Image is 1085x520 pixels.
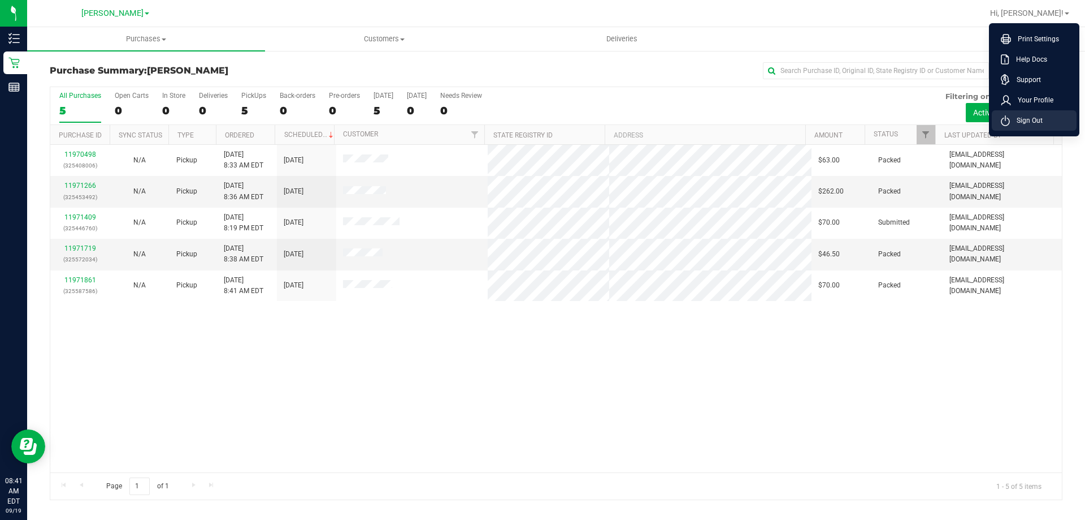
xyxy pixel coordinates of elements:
[878,217,910,228] span: Submitted
[949,275,1055,296] span: [EMAIL_ADDRESS][DOMAIN_NAME]
[176,155,197,166] span: Pickup
[917,125,935,144] a: Filter
[343,130,378,138] a: Customer
[115,92,149,100] div: Open Carts
[949,149,1055,171] span: [EMAIL_ADDRESS][DOMAIN_NAME]
[199,92,228,100] div: Deliveries
[133,249,146,260] button: N/A
[224,275,263,296] span: [DATE] 8:41 AM EDT
[162,104,185,117] div: 0
[97,478,178,495] span: Page of 1
[949,181,1055,202] span: [EMAIL_ADDRESS][DOMAIN_NAME]
[57,223,103,234] p: (325446760)
[59,131,102,139] a: Purchase ID
[133,218,146,226] span: Not Applicable
[224,181,263,202] span: [DATE] 8:36 AM EDT
[1011,94,1053,106] span: Your Profile
[129,478,150,495] input: 1
[878,155,901,166] span: Packed
[878,280,901,291] span: Packed
[818,155,840,166] span: $63.00
[407,104,427,117] div: 0
[57,286,103,296] p: (325587586)
[133,217,146,228] button: N/A
[949,243,1055,265] span: [EMAIL_ADDRESS][DOMAIN_NAME]
[987,478,1051,495] span: 1 - 5 of 5 items
[944,131,1001,139] a: Last Updated By
[265,27,503,51] a: Customers
[284,280,303,291] span: [DATE]
[224,149,263,171] span: [DATE] 8:33 AM EDT
[329,92,360,100] div: Pre-orders
[57,254,103,265] p: (325572034)
[5,506,22,515] p: 09/19
[64,213,96,221] a: 11971409
[266,34,502,44] span: Customers
[176,280,197,291] span: Pickup
[280,92,315,100] div: Back-orders
[591,34,653,44] span: Deliveries
[1001,74,1072,85] a: Support
[407,92,427,100] div: [DATE]
[241,104,266,117] div: 5
[11,429,45,463] iframe: Resource center
[119,131,162,139] a: Sync Status
[284,249,303,260] span: [DATE]
[224,212,263,234] span: [DATE] 8:19 PM EDT
[8,81,20,93] inline-svg: Reports
[284,131,336,139] a: Scheduled
[374,104,393,117] div: 5
[1011,33,1059,45] span: Print Settings
[503,27,741,51] a: Deliveries
[57,160,103,171] p: (325408006)
[224,243,263,265] span: [DATE] 8:38 AM EDT
[27,27,265,51] a: Purchases
[878,186,901,197] span: Packed
[176,217,197,228] span: Pickup
[5,476,22,506] p: 08:41 AM EDT
[990,8,1064,18] span: Hi, [PERSON_NAME]!
[284,186,303,197] span: [DATE]
[162,92,185,100] div: In Store
[64,151,96,158] a: 11970498
[57,192,103,203] p: (325453492)
[64,182,96,190] a: 11971266
[466,125,484,144] a: Filter
[440,104,482,117] div: 0
[59,92,101,100] div: All Purchases
[814,131,843,139] a: Amount
[329,104,360,117] div: 0
[176,186,197,197] span: Pickup
[966,103,1018,122] button: Active only
[284,217,303,228] span: [DATE]
[133,281,146,289] span: Not Applicable
[147,65,228,76] span: [PERSON_NAME]
[133,156,146,164] span: Not Applicable
[50,66,387,76] h3: Purchase Summary:
[8,33,20,44] inline-svg: Inventory
[992,110,1077,131] li: Sign Out
[133,155,146,166] button: N/A
[225,131,254,139] a: Ordered
[818,217,840,228] span: $70.00
[949,212,1055,234] span: [EMAIL_ADDRESS][DOMAIN_NAME]
[1010,74,1041,85] span: Support
[133,186,146,197] button: N/A
[874,130,898,138] a: Status
[199,104,228,117] div: 0
[177,131,194,139] a: Type
[1009,54,1047,65] span: Help Docs
[27,34,265,44] span: Purchases
[59,104,101,117] div: 5
[818,280,840,291] span: $70.00
[493,131,553,139] a: State Registry ID
[605,125,805,145] th: Address
[176,249,197,260] span: Pickup
[133,187,146,195] span: Not Applicable
[440,92,482,100] div: Needs Review
[64,244,96,252] a: 11971719
[284,155,303,166] span: [DATE]
[818,249,840,260] span: $46.50
[115,104,149,117] div: 0
[945,92,1019,101] span: Filtering on status:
